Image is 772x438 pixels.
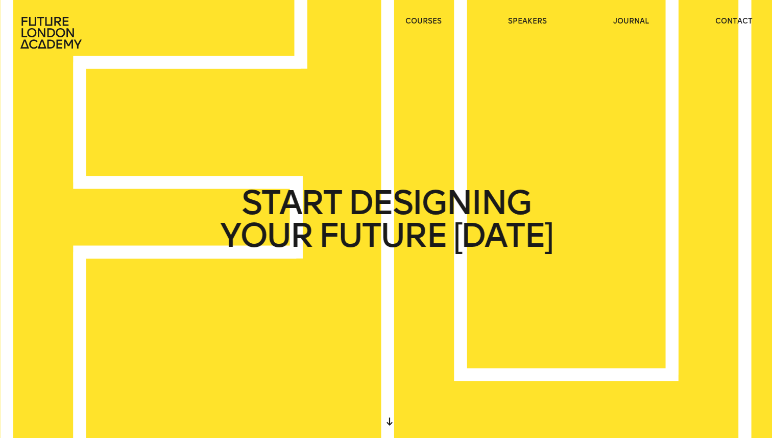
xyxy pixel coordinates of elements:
[613,16,649,27] a: journal
[242,187,342,219] span: START
[715,16,753,27] a: contact
[319,219,446,252] span: FUTURE
[220,219,312,252] span: YOUR
[348,187,530,219] span: DESIGNING
[508,16,547,27] a: speakers
[405,16,442,27] a: courses
[453,219,552,252] span: [DATE]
